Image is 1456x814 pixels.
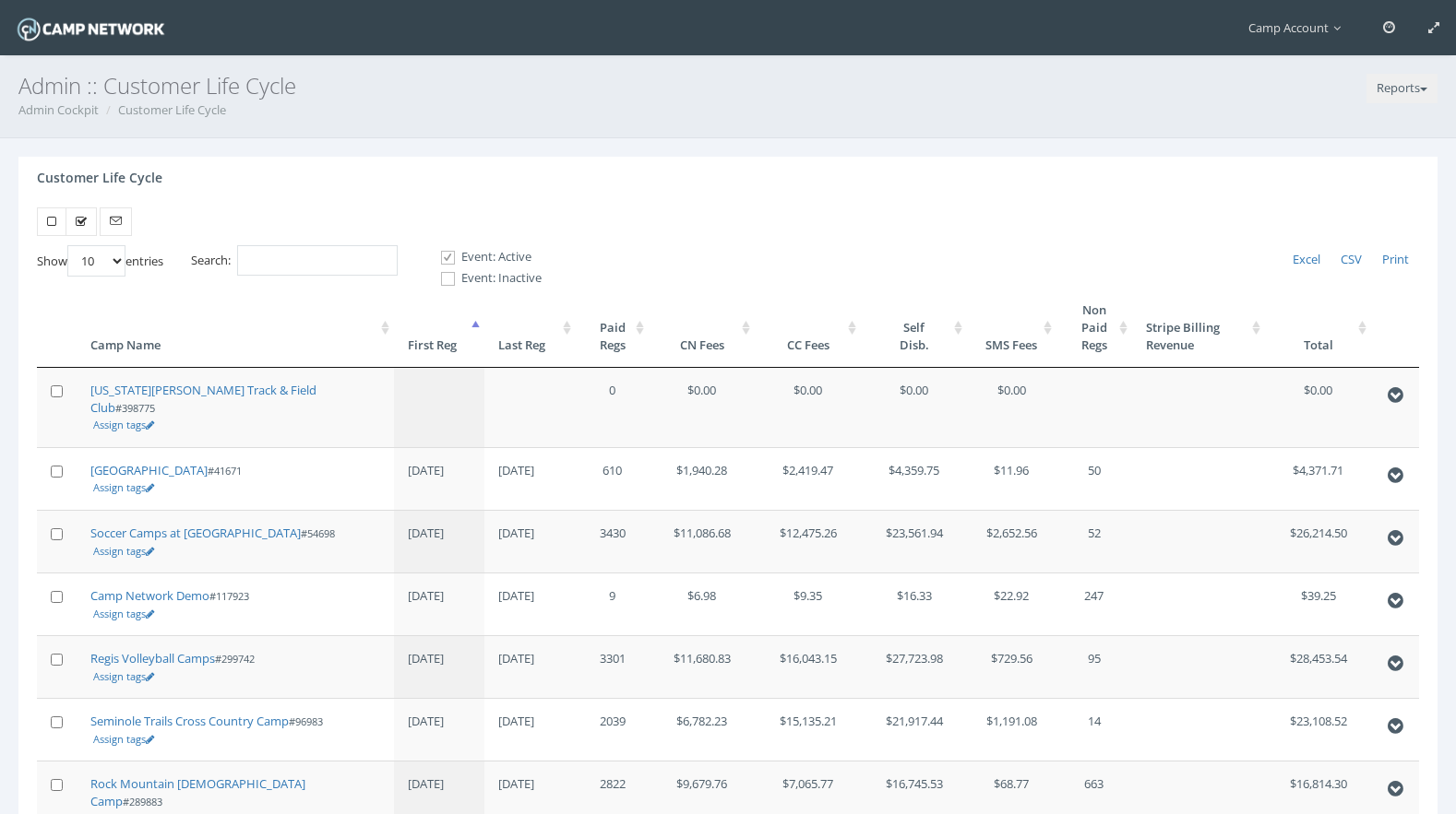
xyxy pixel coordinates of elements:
td: $2,652.56 [967,510,1056,572]
td: $12,475.26 [755,510,861,572]
td: $11,086.68 [649,510,755,572]
td: 9 [576,572,649,635]
th: Last Reg: activate to sort column ascending [484,288,576,368]
td: 14 [1056,698,1132,761]
td: [DATE] [394,510,485,572]
td: $4,371.71 [1265,447,1371,510]
span: Camp Account [1248,19,1350,36]
td: 3301 [576,635,649,698]
td: $0.00 [967,368,1056,447]
td: $15,135.21 [755,698,861,761]
label: Event: Inactive [425,269,542,288]
th: Total: activate to sort column ascending [1265,288,1371,368]
td: [DATE] [484,635,576,698]
td: $1,940.28 [649,447,755,510]
a: Assign tags [93,544,154,558]
td: 50 [1056,447,1132,510]
a: Soccer Camps at [GEOGRAPHIC_DATA] [90,525,301,541]
td: [DATE] [394,635,485,698]
a: Admin Cockpit [18,101,99,118]
small: #398775 [90,401,155,432]
td: $0.00 [861,368,967,447]
th: Camp Name: activate to sort column ascending [77,288,394,368]
td: $9.35 [755,572,861,635]
a: Assign tags [93,669,154,683]
th: CN Fees: activate to sort column ascending [649,288,755,368]
small: #54698 [90,526,335,558]
label: Event: Active [425,248,542,266]
th: SelfDisb.: activate to sort column ascending [861,288,967,368]
th: Stripe Billing Revenue: activate to sort column ascending [1132,288,1265,368]
td: $0.00 [649,368,755,447]
td: $2,419.47 [755,447,861,510]
a: Seminole Trails Cross Country Camp [90,713,289,729]
th: PaidRegs: activate to sort column ascending [576,288,649,368]
a: Rock Mountain [DEMOGRAPHIC_DATA] Camp [90,775,305,809]
label: Search: [191,245,398,276]
small: #96983 [90,714,323,746]
a: Excel [1283,245,1331,275]
select: Showentries [67,245,125,277]
td: $21,917.44 [861,698,967,761]
input: Search: [237,245,398,276]
td: $4,359.75 [861,447,967,510]
small: #117923 [90,589,249,620]
td: 52 [1056,510,1132,572]
a: Regis Volleyball Camps [90,650,215,667]
a: Print [1372,245,1419,275]
a: CSV [1331,245,1372,275]
td: $27,723.98 [861,635,967,698]
span: CSV [1341,251,1362,267]
small: #299742 [90,652,255,683]
td: $16.33 [861,572,967,635]
td: $16,043.15 [755,635,861,698]
td: [DATE] [484,510,576,572]
h3: Admin :: Customer Life Cycle [18,74,1438,98]
th: CC Fees: activate to sort column ascending [755,288,861,368]
a: Camp Network Demo [90,587,209,604]
td: [DATE] [394,447,485,510]
label: Show entries [37,245,163,277]
td: $11.96 [967,447,1056,510]
td: $6.98 [649,572,755,635]
a: [GEOGRAPHIC_DATA] [90,462,208,478]
td: $0.00 [755,368,861,447]
a: Customer Life Cycle [118,101,226,118]
span: Print [1382,251,1409,267]
a: [US_STATE][PERSON_NAME] Track & Field Club [90,382,316,416]
td: $28,453.54 [1265,635,1371,698]
td: [DATE] [484,698,576,761]
td: [DATE] [394,572,485,635]
td: 0 [576,368,649,447]
td: 247 [1056,572,1132,635]
a: Assign tags [93,732,154,746]
td: $1,191.08 [967,698,1056,761]
th: First Reg: activate to sort column descending [394,288,485,368]
td: $729.56 [967,635,1056,698]
td: 2039 [576,698,649,761]
th: Non PaidRegs: activate to sort column ascending [1056,288,1132,368]
td: $11,680.83 [649,635,755,698]
th: SMS Fees: activate to sort column ascending [967,288,1056,368]
img: Camp Network [14,13,168,45]
td: $22.92 [967,572,1056,635]
td: 610 [576,447,649,510]
td: [DATE] [484,572,576,635]
td: $0.00 [1265,368,1371,447]
h4: Customer Life Cycle [37,171,162,184]
span: Excel [1293,251,1320,267]
a: Assign tags [93,480,154,494]
td: $39.25 [1265,572,1371,635]
a: Assign tags [93,418,154,431]
td: [DATE] [394,698,485,761]
td: $23,561.94 [861,510,967,572]
td: 95 [1056,635,1132,698]
button: Reports [1366,74,1438,103]
td: [DATE] [484,447,576,510]
td: 3430 [576,510,649,572]
td: $6,782.23 [649,698,755,761]
a: Assign tags [93,607,154,620]
td: $26,214.50 [1265,510,1371,572]
td: $23,108.52 [1265,698,1371,761]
